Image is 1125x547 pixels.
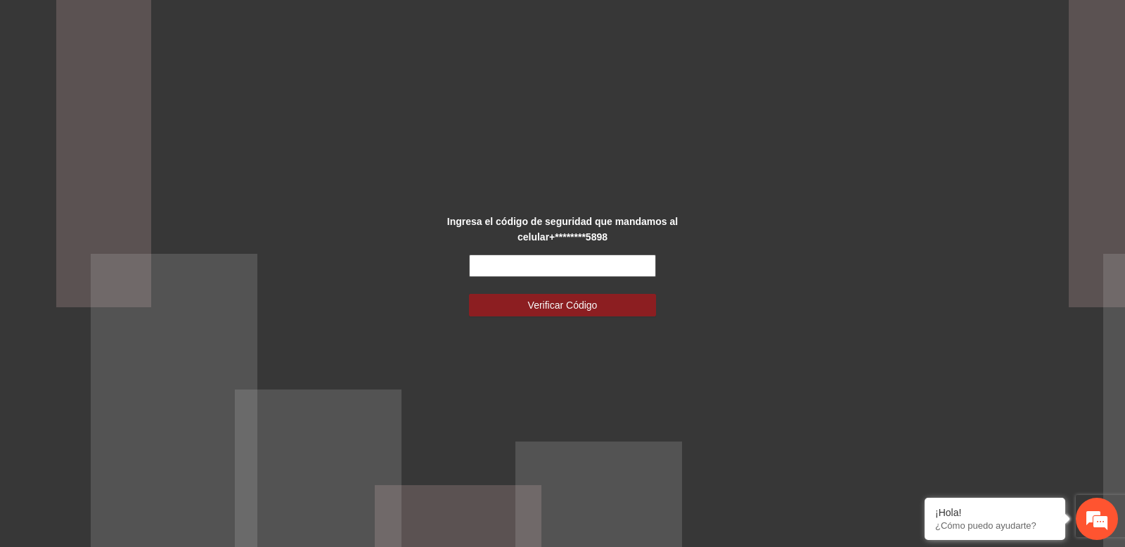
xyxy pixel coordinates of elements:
[447,216,678,243] strong: Ingresa el código de seguridad que mandamos al celular +********5898
[231,7,264,41] div: Minimizar ventana de chat en vivo
[528,297,598,313] span: Verificar Código
[935,520,1055,531] p: ¿Cómo puedo ayudarte?
[82,188,194,330] span: Estamos en línea.
[935,507,1055,518] div: ¡Hola!
[7,384,268,433] textarea: Escriba su mensaje y pulse “Intro”
[73,72,236,90] div: Chatee con nosotros ahora
[469,294,657,316] button: Verificar Código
